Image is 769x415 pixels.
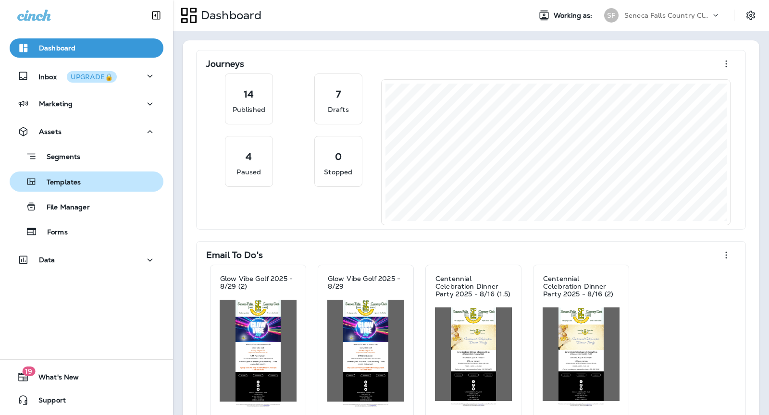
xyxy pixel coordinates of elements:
[435,275,511,298] p: Centennial Celebration Dinner Party 2025 - 8/16 (1.5)
[39,256,55,264] p: Data
[71,73,113,80] div: UPGRADE🔒
[10,38,163,58] button: Dashboard
[246,152,252,161] p: 4
[206,250,263,260] p: Email To Do's
[327,300,404,407] img: 97f2efe8-3ba2-4e35-9a09-ab17f57b17bd.jpg
[67,71,117,83] button: UPGRADE🔒
[435,307,512,406] img: f2c428be-a70c-48a0-b30f-c405a01411c8.jpg
[220,300,297,407] img: 4542c104-5d45-4f99-9b38-94f7fb59d6e0.jpg
[22,366,35,376] span: 19
[143,6,170,25] button: Collapse Sidebar
[543,275,619,298] p: Centennial Celebration Dinner Party 2025 - 8/16 (2)
[220,275,296,290] p: Glow Vibe Golf 2025 - 8/29 (2)
[604,8,619,23] div: SF
[37,203,90,212] p: File Manager
[336,89,341,99] p: 7
[10,122,163,141] button: Assets
[10,250,163,269] button: Data
[624,12,711,19] p: Seneca Falls Country Club
[328,275,404,290] p: Glow Vibe Golf 2025 - 8/29
[335,152,342,161] p: 0
[554,12,595,20] span: Working as:
[10,391,163,410] button: Support
[37,153,80,162] p: Segments
[10,94,163,113] button: Marketing
[10,367,163,387] button: 19What's New
[37,228,68,237] p: Forms
[543,307,620,406] img: 8f79276d-fc0c-4974-b4b2-38e9ef93cc58.jpg
[38,71,117,81] p: Inbox
[10,146,163,167] button: Segments
[244,89,254,99] p: 14
[39,44,75,52] p: Dashboard
[10,171,163,192] button: Templates
[10,196,163,217] button: File Manager
[29,396,66,408] span: Support
[10,66,163,85] button: InboxUPGRADE🔒
[37,178,81,187] p: Templates
[39,100,73,108] p: Marketing
[206,59,244,69] p: Journeys
[29,373,79,385] span: What's New
[324,167,352,177] p: Stopped
[328,105,349,114] p: Drafts
[236,167,261,177] p: Paused
[742,7,759,24] button: Settings
[10,221,163,242] button: Forms
[197,8,261,23] p: Dashboard
[39,128,62,135] p: Assets
[233,105,265,114] p: Published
